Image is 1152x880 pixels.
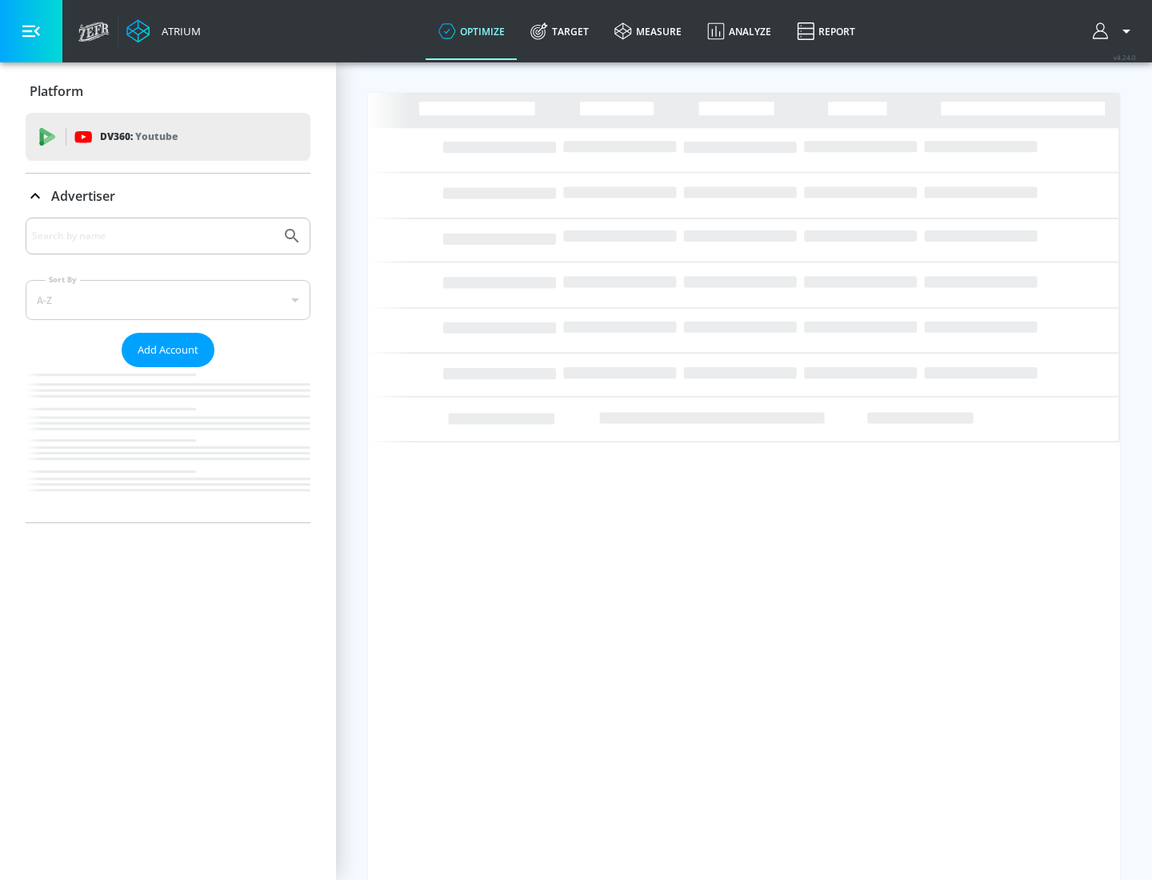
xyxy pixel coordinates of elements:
p: Youtube [135,128,178,145]
div: DV360: Youtube [26,113,310,161]
span: v 4.24.0 [1114,53,1136,62]
a: optimize [426,2,518,60]
div: A-Z [26,280,310,320]
nav: list of Advertiser [26,367,310,522]
a: measure [602,2,694,60]
div: Advertiser [26,218,310,522]
p: DV360: [100,128,178,146]
div: Platform [26,69,310,114]
span: Add Account [138,341,198,359]
div: Atrium [155,24,201,38]
a: Target [518,2,602,60]
p: Platform [30,82,83,100]
button: Add Account [122,333,214,367]
a: Analyze [694,2,784,60]
input: Search by name [32,226,274,246]
p: Advertiser [51,187,115,205]
a: Report [784,2,868,60]
div: Advertiser [26,174,310,218]
a: Atrium [126,19,201,43]
label: Sort By [46,274,80,285]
